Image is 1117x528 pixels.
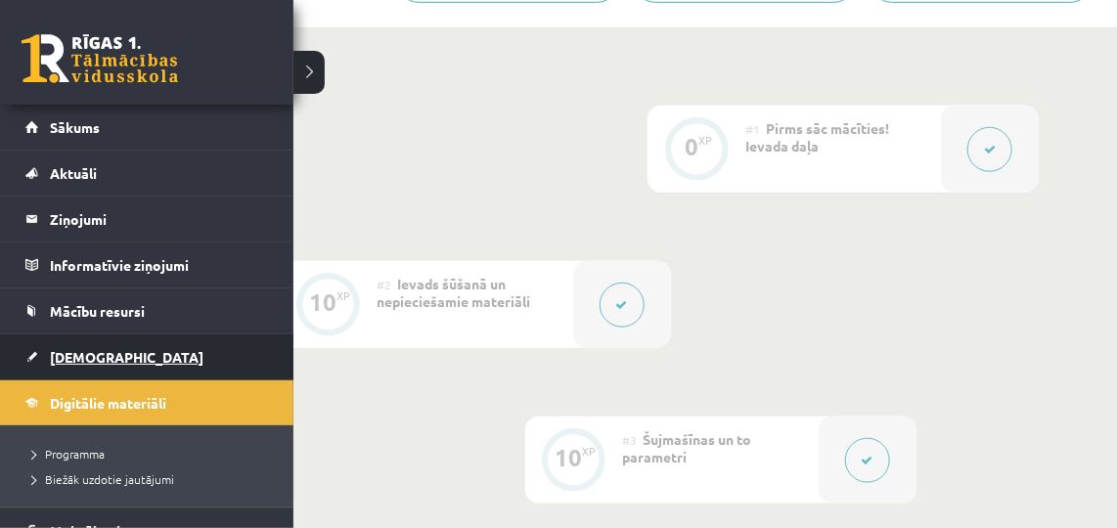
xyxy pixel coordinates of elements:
[24,445,274,462] a: Programma
[25,105,269,150] a: Sākums
[556,449,583,466] div: 10
[22,34,178,83] a: Rīgas 1. Tālmācības vidusskola
[24,446,105,462] span: Programma
[25,197,269,242] a: Ziņojumi
[378,277,392,292] span: #2
[25,242,269,287] a: Informatīvie ziņojumi
[623,430,752,465] span: Šujmašīnas un to parametri
[50,302,145,320] span: Mācību resursi
[50,197,269,242] legend: Ziņojumi
[50,348,203,366] span: [DEMOGRAPHIC_DATA]
[24,470,274,488] a: Biežāk uzdotie jautājumi
[25,151,269,196] a: Aktuāli
[685,138,698,155] div: 0
[378,275,531,310] span: Ievads šūšanā un nepieciešamie materiāli
[310,293,337,311] div: 10
[745,121,760,137] span: #1
[50,118,100,136] span: Sākums
[25,380,269,425] a: Digitālie materiāli
[50,394,166,412] span: Digitālie materiāli
[25,288,269,333] a: Mācību resursi
[583,446,597,457] div: XP
[24,471,174,487] span: Biežāk uzdotie jautājumi
[623,432,638,448] span: #3
[50,242,269,287] legend: Informatīvie ziņojumi
[698,135,712,146] div: XP
[745,119,889,154] span: Pirms sāc mācīties! Ievada daļa
[50,164,97,182] span: Aktuāli
[337,290,351,301] div: XP
[25,334,269,379] a: [DEMOGRAPHIC_DATA]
